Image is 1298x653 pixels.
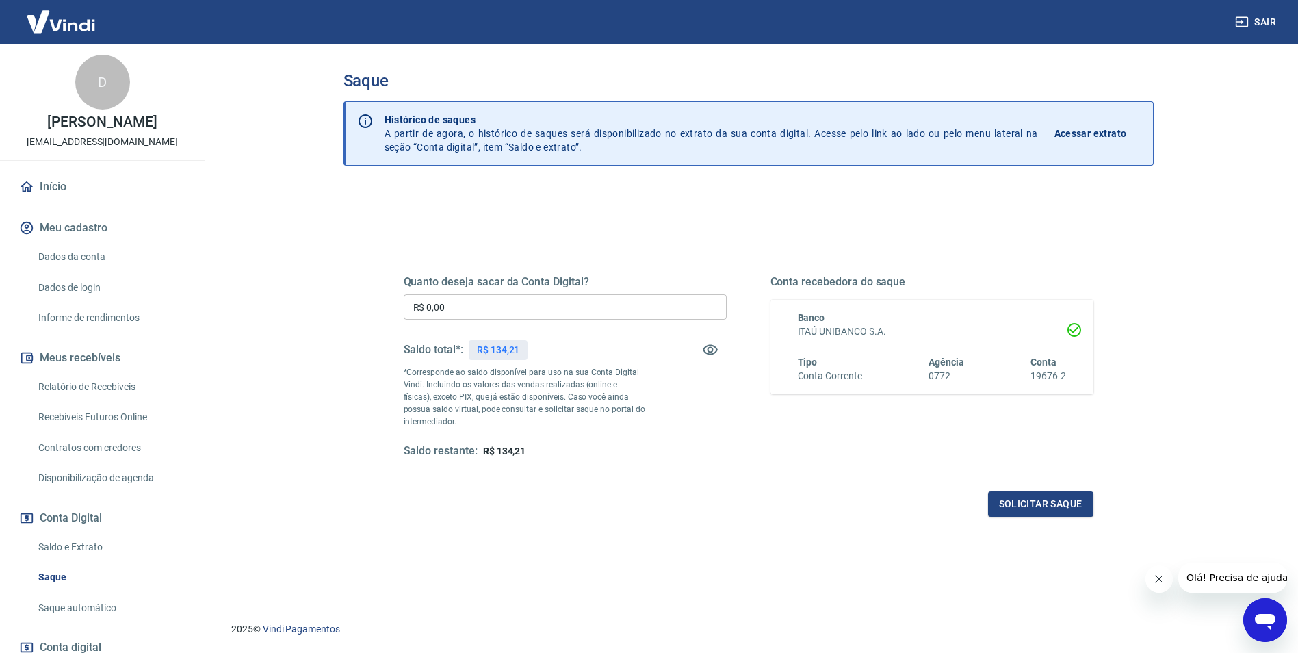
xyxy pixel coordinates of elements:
a: Dados da conta [33,243,188,271]
h5: Saldo total*: [404,343,463,357]
div: D [75,55,130,110]
span: Tipo [798,357,818,368]
a: Acessar extrato [1054,113,1142,154]
button: Conta Digital [16,503,188,533]
iframe: Mensagem da empresa [1178,563,1287,593]
a: Saque automático [33,594,188,622]
p: Acessar extrato [1054,127,1127,140]
button: Meus recebíveis [16,343,188,373]
button: Meu cadastro [16,213,188,243]
a: Informe de rendimentos [33,304,188,332]
h5: Quanto deseja sacar da Conta Digital? [404,275,727,289]
img: Vindi [16,1,105,42]
p: Histórico de saques [385,113,1038,127]
span: Agência [929,357,964,368]
p: R$ 134,21 [477,343,520,357]
a: Dados de login [33,274,188,302]
p: A partir de agora, o histórico de saques será disponibilizado no extrato da sua conta digital. Ac... [385,113,1038,154]
h6: 0772 [929,369,964,383]
p: *Corresponde ao saldo disponível para uso na sua Conta Digital Vindi. Incluindo os valores das ve... [404,366,646,428]
span: R$ 134,21 [483,446,526,457]
h6: Conta Corrente [798,369,862,383]
a: Vindi Pagamentos [263,624,340,635]
h6: 19676-2 [1030,369,1066,383]
button: Sair [1232,10,1282,35]
a: Saldo e Extrato [33,533,188,561]
a: Disponibilização de agenda [33,464,188,492]
p: 2025 © [231,622,1265,637]
a: Saque [33,563,188,591]
span: Olá! Precisa de ajuda? [8,10,115,21]
iframe: Botão para abrir a janela de mensagens [1243,598,1287,642]
button: Solicitar saque [988,491,1093,517]
a: Recebíveis Futuros Online [33,403,188,431]
h5: Saldo restante: [404,444,478,459]
h6: ITAÚ UNIBANCO S.A. [798,324,1066,339]
a: Contratos com credores [33,434,188,462]
p: [EMAIL_ADDRESS][DOMAIN_NAME] [27,135,178,149]
span: Banco [798,312,825,323]
h5: Conta recebedora do saque [770,275,1093,289]
h3: Saque [343,71,1154,90]
a: Relatório de Recebíveis [33,373,188,401]
p: [PERSON_NAME] [47,115,157,129]
a: Início [16,172,188,202]
span: Conta [1030,357,1056,368]
iframe: Fechar mensagem [1145,565,1173,593]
